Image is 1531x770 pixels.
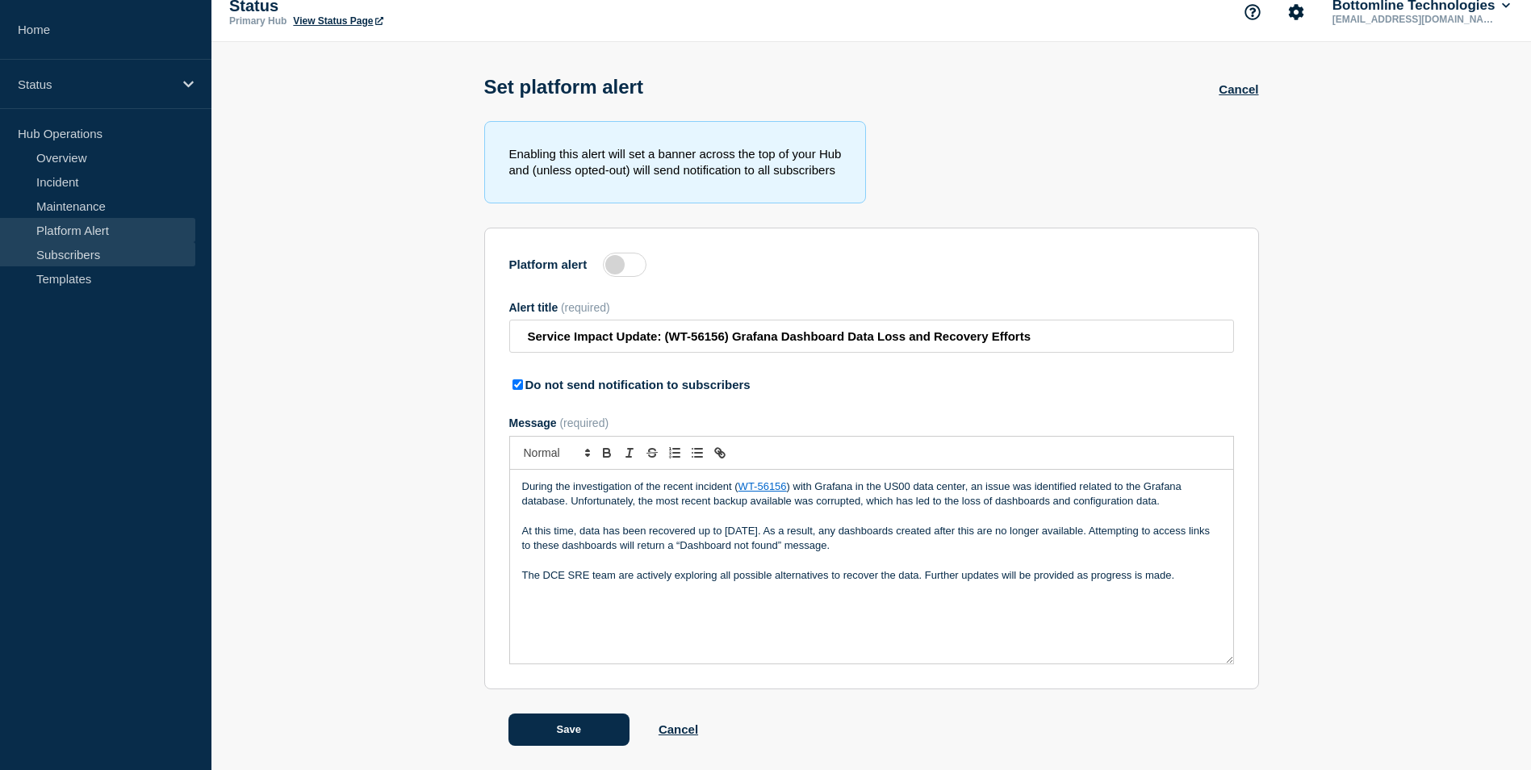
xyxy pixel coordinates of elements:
label: Do not send notification to subscribers [525,378,751,391]
span: (required) [561,301,610,314]
div: Alert title [509,301,1234,314]
button: Toggle italic text [618,443,641,462]
div: Enabling this alert will set a banner across the top of your Hub and (unless opted-out) will send... [484,121,867,203]
div: Message [510,470,1233,663]
span: Font size [517,443,596,462]
p: Status [18,77,173,91]
span: (required) [559,416,609,429]
button: Toggle bold text [596,443,618,462]
button: Toggle ordered list [663,443,686,462]
a: Cancel [659,722,698,736]
button: Save [508,714,630,746]
a: Cancel [1219,82,1258,96]
input: Do not send notification to subscribers [512,379,523,390]
button: Toggle strikethrough text [641,443,663,462]
p: At this time, data has been recovered up to [DATE]. As a result, any dashboards created after thi... [522,524,1221,554]
div: Message [509,416,1234,429]
label: Platform alert [509,257,588,271]
button: Toggle link [709,443,731,462]
h1: Set platform alert [484,76,643,98]
p: [EMAIL_ADDRESS][DOMAIN_NAME] [1329,14,1497,25]
button: Toggle bulleted list [686,443,709,462]
p: During the investigation of the recent incident ( ) with Grafana in the US00 data center, an issu... [522,479,1221,509]
p: Primary Hub [229,15,287,27]
p: The DCE SRE team are actively exploring all possible alternatives to recover the data. Further up... [522,568,1221,583]
input: Alert title [509,320,1234,353]
a: View Status Page [293,15,383,27]
a: WT-56156 [738,480,787,492]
